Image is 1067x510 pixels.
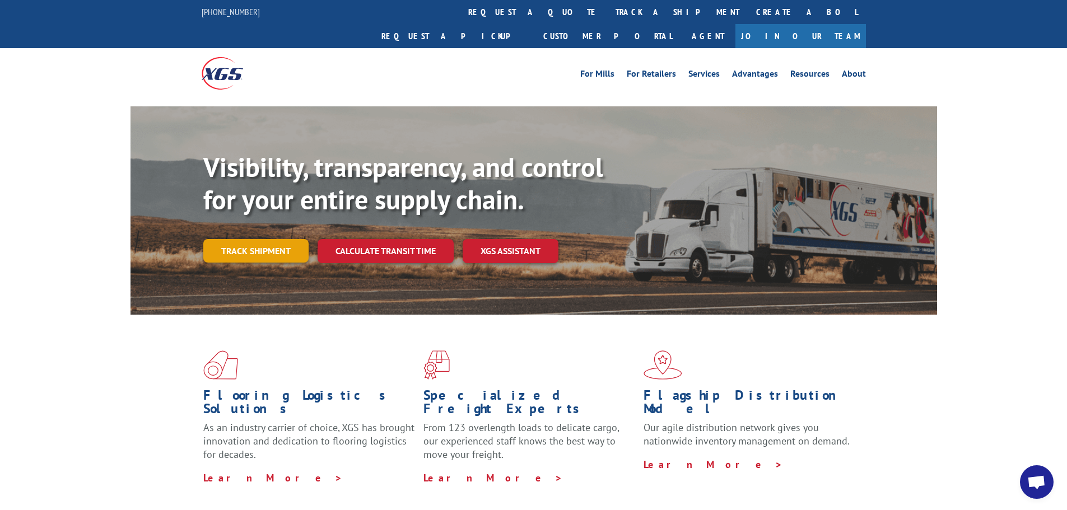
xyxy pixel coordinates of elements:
[373,24,535,48] a: Request a pickup
[202,6,260,17] a: [PHONE_NUMBER]
[580,69,614,82] a: For Mills
[423,389,635,421] h1: Specialized Freight Experts
[842,69,866,82] a: About
[463,239,558,263] a: XGS ASSISTANT
[203,149,603,217] b: Visibility, transparency, and control for your entire supply chain.
[423,421,635,471] p: From 123 overlength loads to delicate cargo, our experienced staff knows the best way to move you...
[644,350,682,380] img: xgs-icon-flagship-distribution-model-red
[203,350,238,380] img: xgs-icon-total-supply-chain-intelligence-red
[644,421,850,447] span: Our agile distribution network gives you nationwide inventory management on demand.
[790,69,830,82] a: Resources
[627,69,676,82] a: For Retailers
[535,24,681,48] a: Customer Portal
[1020,465,1054,499] a: Open chat
[735,24,866,48] a: Join Our Team
[688,69,720,82] a: Services
[681,24,735,48] a: Agent
[203,421,414,461] span: As an industry carrier of choice, XGS has brought innovation and dedication to flooring logistics...
[423,471,563,484] a: Learn More >
[644,389,855,421] h1: Flagship Distribution Model
[423,350,450,380] img: xgs-icon-focused-on-flooring-red
[203,389,415,421] h1: Flooring Logistics Solutions
[203,471,343,484] a: Learn More >
[732,69,778,82] a: Advantages
[644,458,783,471] a: Learn More >
[318,239,454,263] a: Calculate transit time
[203,239,309,263] a: Track shipment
